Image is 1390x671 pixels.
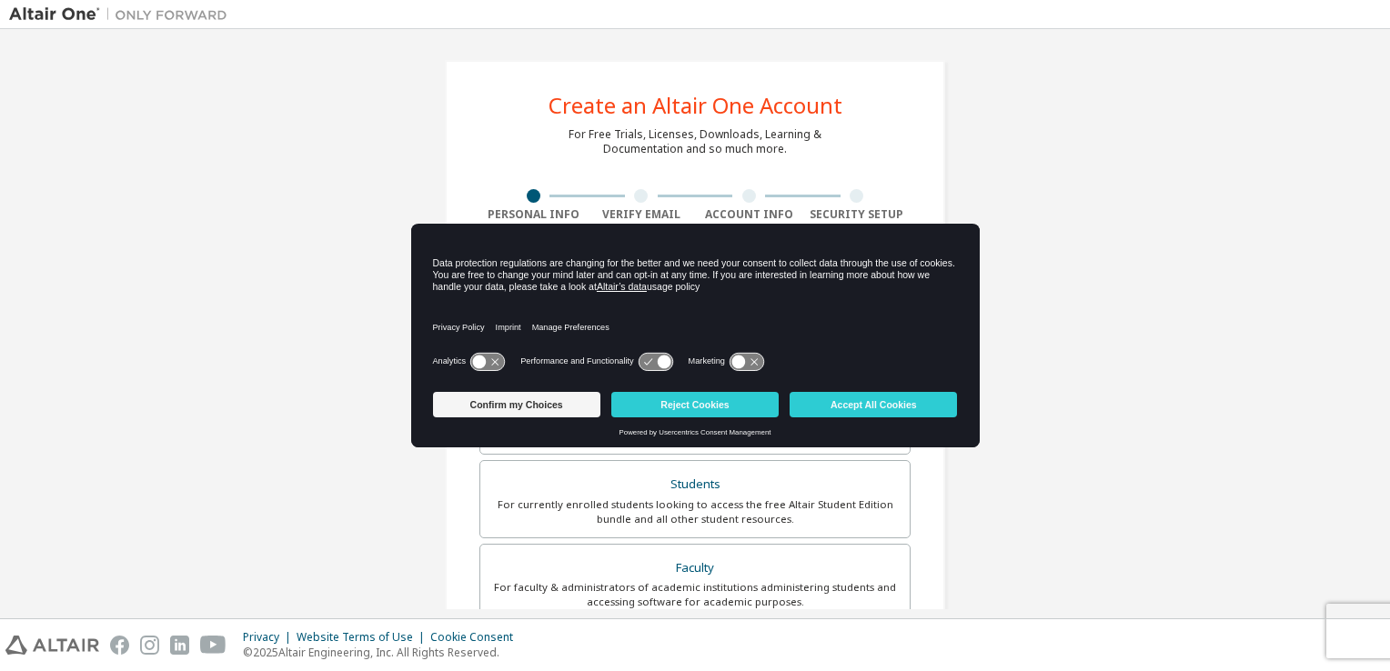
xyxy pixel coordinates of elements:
[491,556,899,581] div: Faculty
[549,95,842,116] div: Create an Altair One Account
[569,127,821,156] div: For Free Trials, Licenses, Downloads, Learning & Documentation and so much more.
[243,645,524,660] p: © 2025 Altair Engineering, Inc. All Rights Reserved.
[479,207,588,222] div: Personal Info
[170,636,189,655] img: linkedin.svg
[491,497,899,526] div: For currently enrolled students looking to access the free Altair Student Edition bundle and all ...
[803,207,912,222] div: Security Setup
[695,207,803,222] div: Account Info
[243,630,297,645] div: Privacy
[140,636,159,655] img: instagram.svg
[200,636,227,655] img: youtube.svg
[297,630,430,645] div: Website Terms of Use
[491,580,899,609] div: For faculty & administrators of academic institutions administering students and accessing softwa...
[5,636,99,655] img: altair_logo.svg
[110,636,129,655] img: facebook.svg
[588,207,696,222] div: Verify Email
[9,5,237,24] img: Altair One
[491,472,899,497] div: Students
[430,630,524,645] div: Cookie Consent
